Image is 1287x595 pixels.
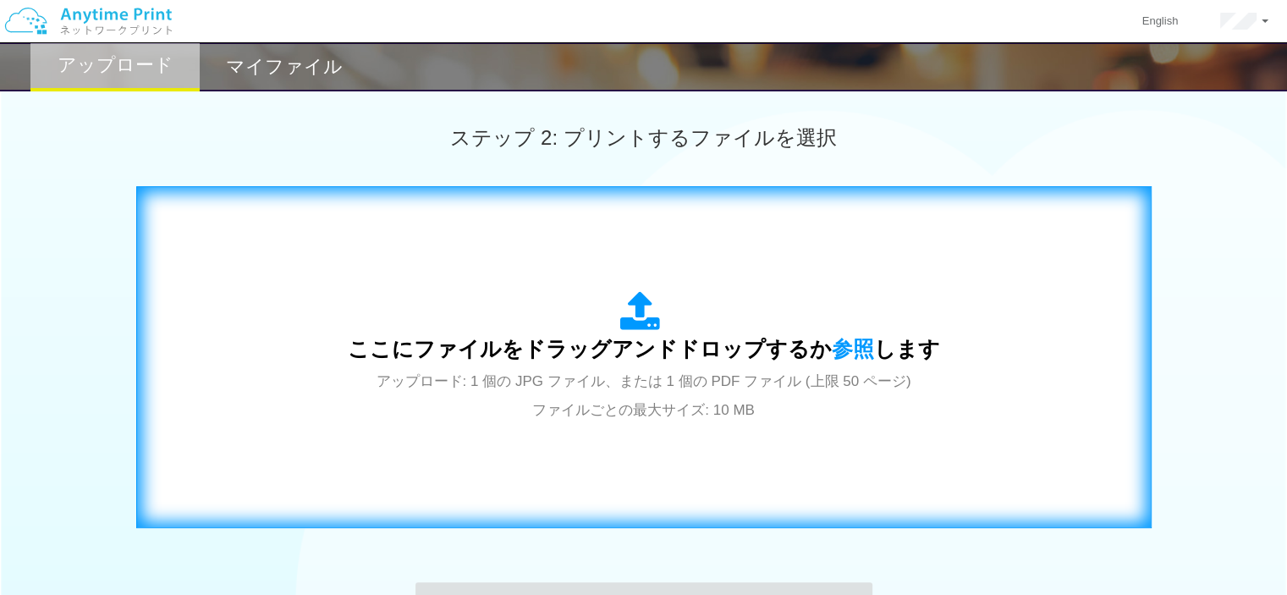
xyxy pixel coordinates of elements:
[58,55,173,75] h2: アップロード
[226,57,343,77] h2: マイファイル
[450,126,836,149] span: ステップ 2: プリントするファイルを選択
[377,373,911,418] span: アップロード: 1 個の JPG ファイル、または 1 個の PDF ファイル (上限 50 ページ) ファイルごとの最大サイズ: 10 MB
[832,337,874,361] span: 参照
[348,337,940,361] span: ここにファイルをドラッグアンドドロップするか します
